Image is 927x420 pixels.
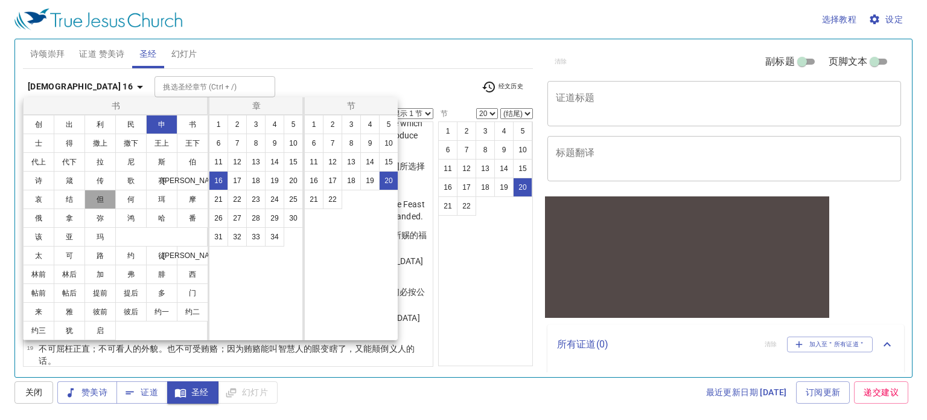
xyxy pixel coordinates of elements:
button: 4 [360,115,380,134]
button: 拿 [54,208,85,228]
button: 7 [323,134,342,153]
button: 多 [146,283,177,303]
button: 5 [284,115,303,134]
button: 哈 [146,208,177,228]
button: 6 [209,134,228,153]
p: 节 [307,100,395,112]
button: 加 [84,265,116,284]
button: 玛 [84,227,116,247]
button: 21 [209,190,228,209]
button: 4 [265,115,284,134]
button: 徒 [146,246,177,265]
button: 王上 [146,134,177,153]
button: 22 [228,190,247,209]
button: 太 [23,246,54,265]
button: 彼后 [115,302,147,321]
button: 11 [209,152,228,172]
button: 民 [115,115,147,134]
button: 20 [284,171,303,190]
button: 斯 [146,152,177,172]
button: 12 [228,152,247,172]
button: 结 [54,190,85,209]
button: 提后 [115,283,147,303]
button: 利 [84,115,116,134]
button: 歌 [115,171,147,190]
button: 摩 [177,190,208,209]
button: 犹 [54,321,85,340]
button: 3 [342,115,361,134]
button: 伯 [177,152,208,172]
button: 书 [177,115,208,134]
button: 代上 [23,152,54,172]
button: 传 [84,171,116,190]
button: 11 [304,152,323,172]
button: 15 [284,152,303,172]
button: 6 [304,134,323,153]
button: 8 [342,134,361,153]
button: 9 [360,134,380,153]
button: 26 [209,208,228,228]
button: 提前 [84,283,116,303]
button: 18 [246,171,266,190]
button: [PERSON_NAME] [177,171,208,190]
button: 10 [379,134,398,153]
button: 拉 [84,152,116,172]
button: 出 [54,115,85,134]
button: 21 [304,190,323,209]
button: 士 [23,134,54,153]
button: 9 [265,134,284,153]
button: 28 [246,208,266,228]
button: 腓 [146,265,177,284]
button: 27 [228,208,247,228]
button: 鸿 [115,208,147,228]
button: 34 [265,227,284,247]
button: 撒下 [115,134,147,153]
button: 亚 [54,227,85,247]
button: 雅 [54,302,85,321]
button: 王下 [177,134,208,153]
button: 代下 [54,152,85,172]
button: 约二 [177,302,208,321]
button: 赛 [146,171,177,190]
button: 弗 [115,265,147,284]
p: 章 [212,100,301,112]
button: 14 [360,152,380,172]
button: 番 [177,208,208,228]
button: 诗 [23,171,54,190]
button: 33 [246,227,266,247]
button: 29 [265,208,284,228]
button: 20 [379,171,398,190]
button: 10 [284,134,303,153]
button: 24 [265,190,284,209]
button: 25 [284,190,303,209]
button: 尼 [115,152,147,172]
button: 30 [284,208,303,228]
button: 约一 [146,302,177,321]
button: 2 [323,115,342,134]
p: 书 [26,100,206,112]
button: 17 [323,171,342,190]
button: 1 [209,115,228,134]
button: 珥 [146,190,177,209]
button: 16 [209,171,228,190]
button: 18 [342,171,361,190]
button: 12 [323,152,342,172]
button: 来 [23,302,54,321]
button: 7 [228,134,247,153]
button: 西 [177,265,208,284]
button: 16 [304,171,323,190]
button: 弥 [84,208,116,228]
button: 门 [177,283,208,303]
button: 撒上 [84,134,116,153]
button: 23 [246,190,266,209]
button: 创 [23,115,54,134]
button: 路 [84,246,116,265]
button: 19 [360,171,380,190]
button: 哀 [23,190,54,209]
button: 俄 [23,208,54,228]
button: 林后 [54,265,85,284]
button: 17 [228,171,247,190]
button: 15 [379,152,398,172]
button: 1 [304,115,323,134]
button: 帖后 [54,283,85,303]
